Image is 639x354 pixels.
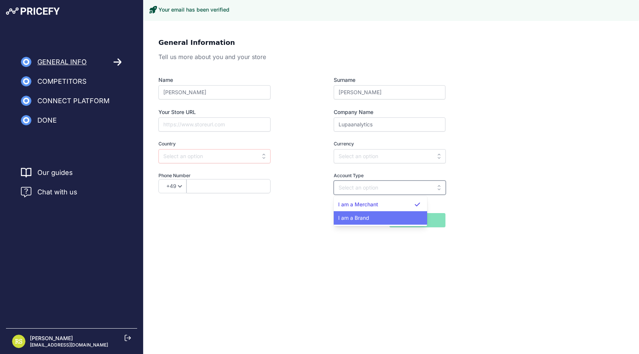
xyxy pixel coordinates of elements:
input: https://www.storeurl.com [158,117,271,132]
a: Chat with us [21,187,77,197]
p: Tell us more about you and your store [158,52,445,61]
span: I am a Merchant [338,201,378,207]
span: Chat with us [37,187,77,197]
span: General Info [37,57,87,67]
input: Select an option [334,149,446,163]
label: Company Name [334,108,445,116]
label: Surname [334,76,445,84]
label: Name [158,76,297,84]
span: Connect Platform [37,96,109,106]
span: Done [37,115,57,126]
input: Select an option [334,181,446,195]
p: [PERSON_NAME] [30,335,108,342]
label: Phone Number [158,172,297,179]
label: Country [158,141,297,148]
label: Account Type [334,172,445,179]
p: General Information [158,37,445,48]
label: Your Store URL [158,108,297,116]
span: Competitors [37,76,87,87]
span: I am a Brand [338,215,369,221]
input: Company LTD [334,117,445,132]
h3: Your email has been verified [158,6,229,13]
img: Pricefy Logo [6,7,60,15]
input: Select an option [158,149,271,163]
p: [EMAIL_ADDRESS][DOMAIN_NAME] [30,342,108,348]
a: Our guides [37,167,73,178]
label: Currency [334,141,445,148]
